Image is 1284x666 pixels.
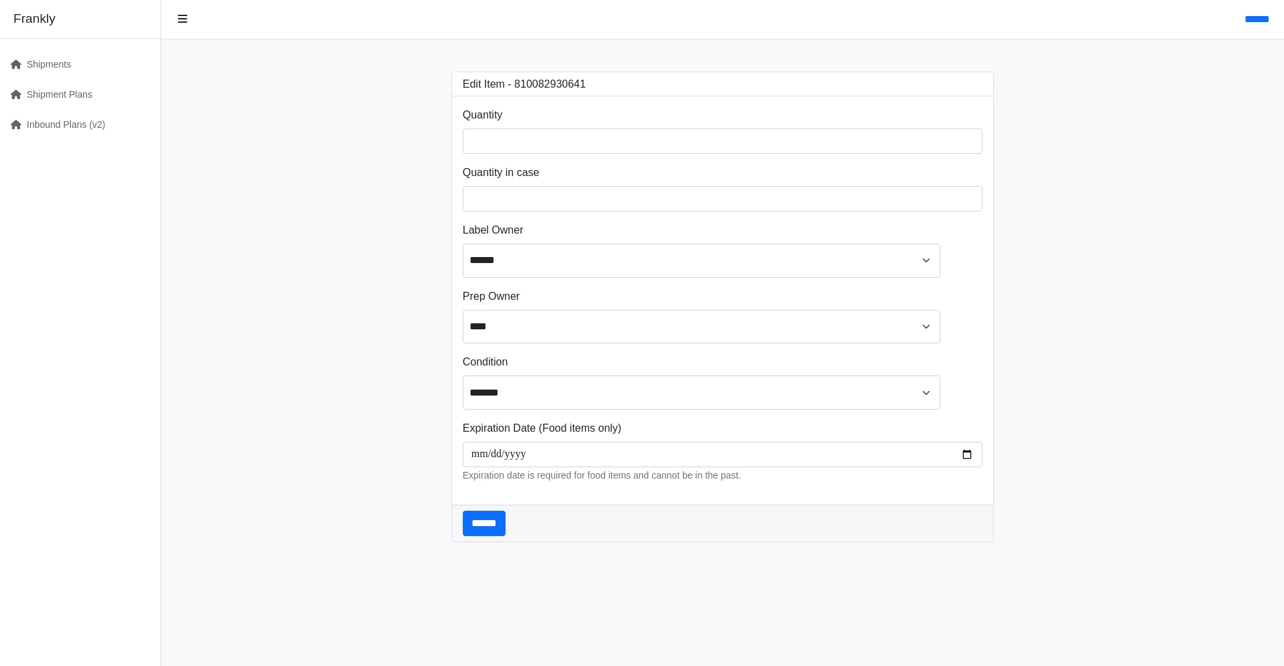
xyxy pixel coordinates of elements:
label: Quantity [463,107,503,123]
label: Expiration Date (Food items only) [463,420,621,436]
h3: Edit Item - 810082930641 [463,78,586,90]
label: Label Owner [463,222,524,238]
label: Prep Owner [463,288,520,305]
small: Expiration date is required for food items and cannot be in the past. [463,470,741,481]
label: Condition [463,354,508,370]
label: Quantity in case [463,165,540,181]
